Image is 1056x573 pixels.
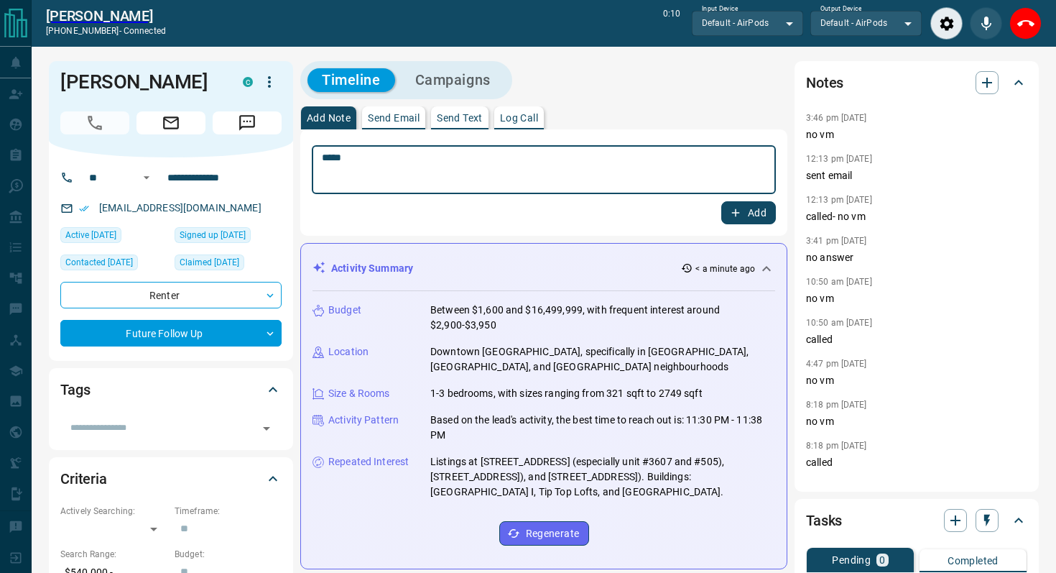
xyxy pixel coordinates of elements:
span: Call [60,111,129,134]
p: called [806,455,1027,470]
div: Tue Nov 19 2019 [175,227,282,247]
p: Size & Rooms [328,386,390,401]
p: 10:50 am [DATE] [806,318,872,328]
p: Pending [832,555,871,565]
div: Mute [970,7,1002,40]
p: Completed [948,556,999,566]
p: Based on the lead's activity, the best time to reach out is: 11:30 PM - 11:38 PM [430,413,775,443]
p: sent email [806,168,1027,183]
label: Input Device [702,4,738,14]
p: no vm [806,291,1027,306]
p: 8:18 pm [DATE] [806,441,867,451]
div: Tue Aug 12 2025 [60,227,167,247]
div: Wed Jan 17 2024 [175,255,282,275]
p: 4:47 pm [DATE] [806,359,867,369]
h2: Notes [806,71,843,94]
button: Campaigns [401,68,505,92]
h1: [PERSON_NAME] [60,70,221,93]
span: Claimed [DATE] [180,255,239,270]
p: Listings at [STREET_ADDRESS] (especially unit #3607 and #505), [STREET_ADDRESS]), and [STREET_ADD... [430,454,775,500]
p: 8:41 pm [DATE] [806,482,867,492]
p: 12:13 pm [DATE] [806,195,872,205]
p: Activity Pattern [328,413,399,428]
p: Budget [328,303,361,318]
p: Send Email [368,113,420,123]
p: 3:41 pm [DATE] [806,236,867,246]
div: Criteria [60,462,282,496]
div: Future Follow Up [60,320,282,347]
div: Audio Settings [930,7,963,40]
div: Tasks [806,503,1027,538]
div: Notes [806,65,1027,100]
div: condos.ca [243,77,253,87]
a: [EMAIL_ADDRESS][DOMAIN_NAME] [99,202,261,214]
a: [PERSON_NAME] [46,7,166,24]
p: no vm [806,127,1027,142]
div: End Call [1009,7,1042,40]
p: Timeframe: [175,505,282,518]
p: 0 [879,555,885,565]
p: Downtown [GEOGRAPHIC_DATA], specifically in [GEOGRAPHIC_DATA], [GEOGRAPHIC_DATA], and [GEOGRAPHIC... [430,344,775,375]
div: Default - AirPods [692,11,803,35]
svg: Email Verified [79,203,89,214]
p: [PHONE_NUMBER] - [46,24,166,37]
p: Budget: [175,548,282,561]
p: 12:13 pm [DATE] [806,154,872,164]
p: Search Range: [60,548,167,561]
div: Tags [60,372,282,407]
p: Log Call [500,113,538,123]
button: Open [256,418,277,439]
p: Actively Searching: [60,505,167,518]
div: Default - AirPods [810,11,922,35]
p: 10:50 am [DATE] [806,277,872,287]
button: Add [721,201,776,224]
span: connected [124,26,166,36]
p: 3:46 pm [DATE] [806,113,867,123]
button: Timeline [307,68,395,92]
p: 0:10 [663,7,680,40]
h2: Tags [60,378,90,401]
span: Active [DATE] [65,228,116,242]
p: 8:18 pm [DATE] [806,400,867,410]
p: Activity Summary [331,261,413,276]
p: called [806,332,1027,347]
div: Renter [60,282,282,308]
p: called- no vm [806,209,1027,224]
p: Location [328,344,369,359]
span: Signed up [DATE] [180,228,246,242]
p: Between $1,600 and $16,499,999, with frequent interest around $2,900-$3,950 [430,303,775,333]
h2: Tasks [806,509,842,532]
span: Contacted [DATE] [65,255,133,270]
div: Tue Aug 12 2025 [60,255,167,275]
p: Repeated Interest [328,454,409,469]
span: Email [136,111,205,134]
p: no vm [806,373,1027,388]
p: Send Text [437,113,483,123]
button: Regenerate [499,521,589,546]
p: < a minute ago [695,262,755,275]
p: 1-3 bedrooms, with sizes ranging from 321 sqft to 2749 sqft [430,386,703,401]
p: Add Note [307,113,351,123]
p: no vm [806,414,1027,429]
span: Message [213,111,282,134]
button: Open [138,169,155,186]
div: Activity Summary< a minute ago [312,255,775,282]
h2: Criteria [60,467,107,490]
p: no answer [806,250,1027,265]
label: Output Device [820,4,861,14]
